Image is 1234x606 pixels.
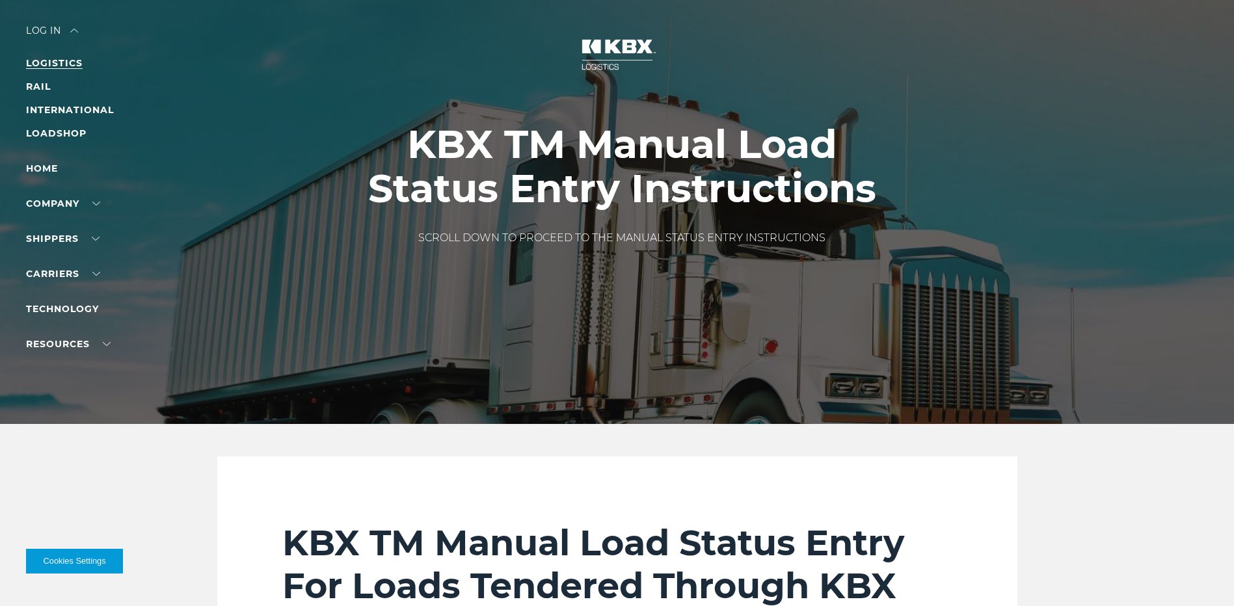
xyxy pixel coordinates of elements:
[26,57,83,69] a: LOGISTICS
[26,549,123,573] button: Cookies Settings
[355,230,889,246] p: SCROLL DOWN TO PROCEED TO THE MANUAL STATUS ENTRY INSTRUCTIONS
[26,338,111,350] a: RESOURCES
[26,233,100,244] a: SHIPPERS
[26,104,114,116] a: INTERNATIONAL
[569,26,666,83] img: kbx logo
[26,268,100,280] a: Carriers
[26,127,87,139] a: LOADSHOP
[26,303,99,315] a: Technology
[355,122,889,211] h1: KBX TM Manual Load Status Entry Instructions
[26,163,58,174] a: Home
[26,198,100,209] a: Company
[70,29,78,33] img: arrow
[26,26,78,45] div: Log in
[26,81,51,92] a: RAIL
